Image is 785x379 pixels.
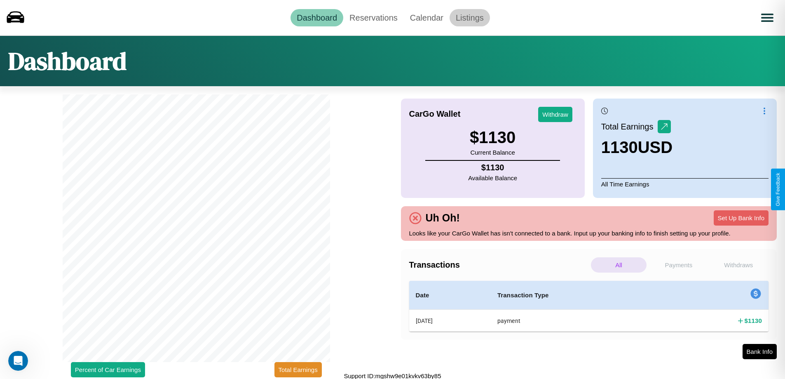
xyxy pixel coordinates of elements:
[775,173,781,206] div: Give Feedback
[416,290,484,300] h4: Date
[745,316,762,325] h4: $ 1130
[8,351,28,371] iframe: Intercom live chat
[601,178,769,190] p: All Time Earnings
[538,107,572,122] button: Withdraw
[404,9,450,26] a: Calendar
[409,109,461,119] h4: CarGo Wallet
[601,138,673,157] h3: 1130 USD
[468,163,517,172] h4: $ 1130
[409,228,769,239] p: Looks like your CarGo Wallet has isn't connected to a bank. Input up your banking info to finish ...
[470,147,516,158] p: Current Balance
[743,344,777,359] button: Bank Info
[591,257,647,273] p: All
[422,212,464,224] h4: Uh Oh!
[468,172,517,184] p: Available Balance
[601,119,658,134] p: Total Earnings
[291,9,343,26] a: Dashboard
[343,9,404,26] a: Reservations
[71,362,145,377] button: Percent of Car Earnings
[497,290,658,300] h4: Transaction Type
[409,310,491,332] th: [DATE]
[756,6,779,29] button: Open menu
[651,257,706,273] p: Payments
[8,44,127,78] h1: Dashboard
[409,281,769,332] table: simple table
[711,257,766,273] p: Withdraws
[450,9,490,26] a: Listings
[274,362,322,377] button: Total Earnings
[470,128,516,147] h3: $ 1130
[714,210,769,226] button: Set Up Bank Info
[491,310,664,332] th: payment
[409,260,589,270] h4: Transactions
